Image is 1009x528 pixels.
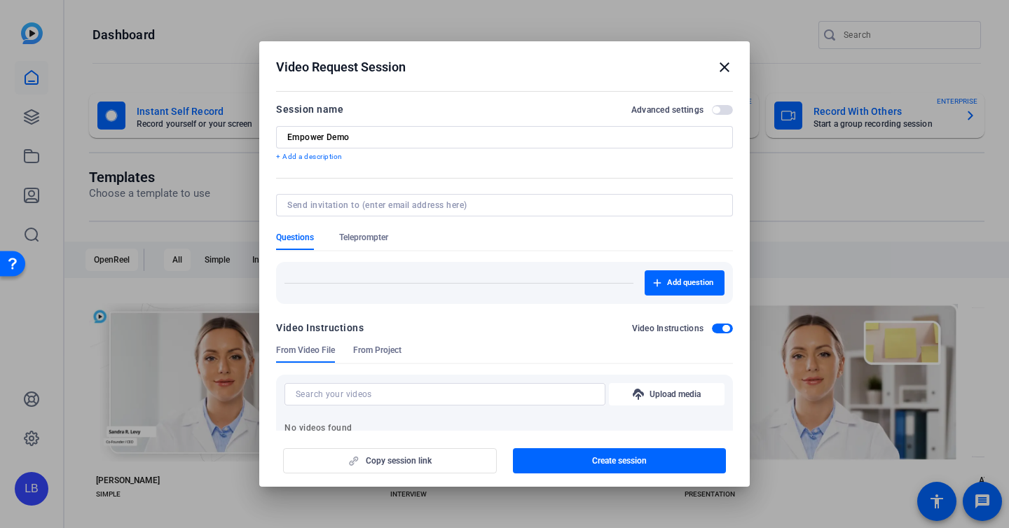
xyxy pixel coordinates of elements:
[716,59,733,76] mat-icon: close
[339,232,388,243] span: Teleprompter
[631,104,703,116] h2: Advanced settings
[650,389,701,400] span: Upload media
[632,323,704,334] h2: Video Instructions
[287,200,716,211] input: Send invitation to (enter email address here)
[276,151,733,162] p: + Add a description
[353,345,401,356] span: From Project
[276,345,335,356] span: From Video File
[667,277,713,289] span: Add question
[276,232,314,243] span: Questions
[276,59,733,76] div: Video Request Session
[284,422,725,433] p: No videos found
[276,101,343,118] div: Session name
[592,455,647,466] span: Create session
[296,386,594,403] input: Search your videos
[287,132,722,143] input: Enter Session Name
[645,270,725,296] button: Add question
[513,448,727,473] button: Create session
[609,383,725,405] button: Upload media
[276,319,364,336] div: Video Instructions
